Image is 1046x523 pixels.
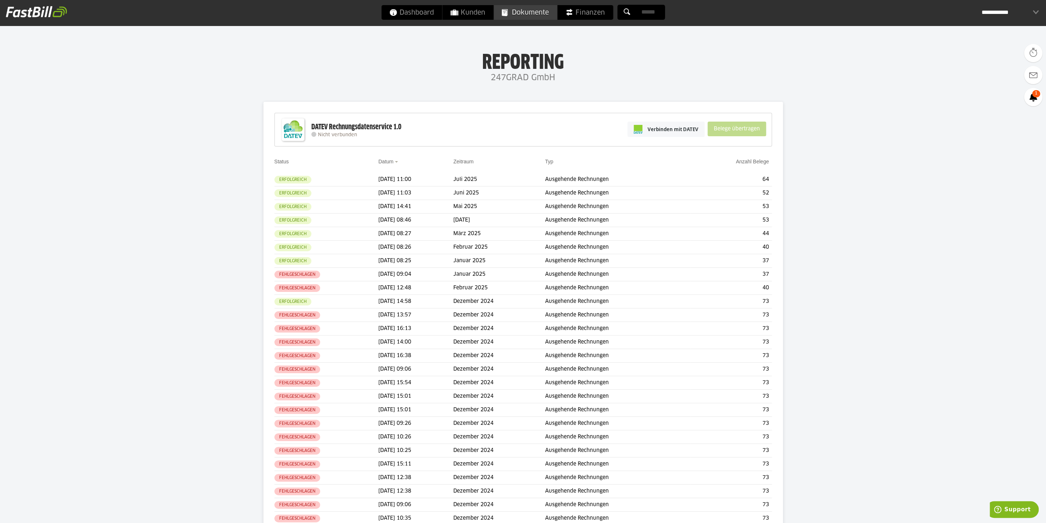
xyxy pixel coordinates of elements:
td: Ausgehende Rechnungen [545,186,690,200]
td: 73 [690,376,772,390]
td: [DATE] 08:26 [378,241,453,254]
td: Ausgehende Rechnungen [545,322,690,335]
img: fastbill_logo_white.png [6,6,67,18]
td: Dezember 2024 [453,485,545,498]
span: 1 [1032,90,1040,97]
div: DATEV Rechnungsdatenservice 1.0 [311,122,401,132]
td: [DATE] 16:38 [378,349,453,363]
td: [DATE] 08:27 [378,227,453,241]
td: Dezember 2024 [453,417,545,430]
td: Ausgehende Rechnungen [545,457,690,471]
td: Juli 2025 [453,173,545,186]
td: Dezember 2024 [453,295,545,308]
td: 73 [690,430,772,444]
td: 40 [690,281,772,295]
sl-badge: Fehlgeschlagen [274,460,320,468]
td: Ausgehende Rechnungen [545,498,690,512]
td: [DATE] 15:01 [378,403,453,417]
a: Typ [545,159,553,164]
iframe: Öffnet ein Widget, in dem Sie weitere Informationen finden [990,501,1039,519]
td: 73 [690,349,772,363]
td: Februar 2025 [453,281,545,295]
td: Januar 2025 [453,268,545,281]
a: Dashboard [381,5,442,20]
td: [DATE] 11:03 [378,186,453,200]
td: [DATE] 14:41 [378,200,453,214]
sl-badge: Fehlgeschlagen [274,325,320,333]
td: 37 [690,254,772,268]
td: Dezember 2024 [453,403,545,417]
span: Nicht verbunden [318,133,357,137]
img: pi-datev-logo-farbig-24.svg [634,125,642,134]
span: Dokumente [502,5,549,20]
td: 53 [690,200,772,214]
sl-badge: Fehlgeschlagen [274,515,320,522]
td: Ausgehende Rechnungen [545,281,690,295]
td: Dezember 2024 [453,430,545,444]
td: Ausgehende Rechnungen [545,471,690,485]
a: Status [274,159,289,164]
td: Dezember 2024 [453,363,545,376]
td: [DATE] 09:06 [378,498,453,512]
sl-badge: Fehlgeschlagen [274,393,320,400]
td: [DATE] 12:38 [378,485,453,498]
sl-badge: Fehlgeschlagen [274,487,320,495]
td: 44 [690,227,772,241]
sl-badge: Fehlgeschlagen [274,433,320,441]
td: Dezember 2024 [453,376,545,390]
td: Ausgehende Rechnungen [545,430,690,444]
td: Ausgehende Rechnungen [545,485,690,498]
img: sort_desc.gif [395,161,400,163]
td: 37 [690,268,772,281]
td: 73 [690,308,772,322]
td: [DATE] 15:54 [378,376,453,390]
td: [DATE] 09:26 [378,417,453,430]
td: 40 [690,241,772,254]
td: Ausgehende Rechnungen [545,295,690,308]
td: 64 [690,173,772,186]
td: Ausgehende Rechnungen [545,444,690,457]
sl-badge: Erfolgreich [274,257,311,265]
td: Dezember 2024 [453,498,545,512]
sl-badge: Fehlgeschlagen [274,366,320,373]
a: Datum [378,159,393,164]
sl-badge: Erfolgreich [274,244,311,251]
td: 73 [690,390,772,403]
sl-badge: Erfolgreich [274,216,311,224]
td: Dezember 2024 [453,390,545,403]
td: [DATE] 15:01 [378,390,453,403]
td: März 2025 [453,227,545,241]
td: [DATE] 14:58 [378,295,453,308]
sl-badge: Fehlgeschlagen [274,406,320,414]
td: 73 [690,363,772,376]
td: Ausgehende Rechnungen [545,268,690,281]
sl-badge: Fehlgeschlagen [274,420,320,427]
td: Dezember 2024 [453,308,545,322]
td: Dezember 2024 [453,444,545,457]
td: Dezember 2024 [453,349,545,363]
td: 73 [690,444,772,457]
td: Ausgehende Rechnungen [545,254,690,268]
td: Ausgehende Rechnungen [545,335,690,349]
a: Finanzen [557,5,613,20]
td: Ausgehende Rechnungen [545,403,690,417]
td: Ausgehende Rechnungen [545,173,690,186]
span: Verbinden mit DATEV [648,126,698,133]
sl-badge: Erfolgreich [274,298,311,305]
span: Finanzen [565,5,605,20]
td: Dezember 2024 [453,322,545,335]
td: Januar 2025 [453,254,545,268]
td: Ausgehende Rechnungen [545,390,690,403]
td: Juni 2025 [453,186,545,200]
sl-badge: Fehlgeschlagen [274,338,320,346]
sl-button: Belege übertragen [708,122,766,136]
img: DATEV-Datenservice Logo [278,115,308,144]
sl-badge: Fehlgeschlagen [274,352,320,360]
td: 73 [690,471,772,485]
td: Ausgehende Rechnungen [545,241,690,254]
td: [DATE] 10:26 [378,430,453,444]
td: Dezember 2024 [453,335,545,349]
td: Ausgehende Rechnungen [545,200,690,214]
sl-badge: Fehlgeschlagen [274,284,320,292]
